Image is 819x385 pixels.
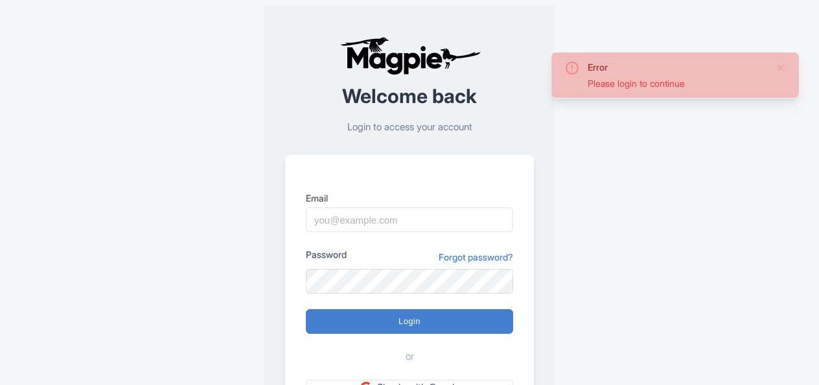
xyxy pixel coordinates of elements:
[406,349,414,364] span: or
[588,60,765,74] div: Error
[337,36,483,75] img: logo-ab69f6fb50320c5b225c76a69d11143b.png
[285,120,534,135] p: Login to access your account
[306,309,513,334] input: Login
[588,76,765,90] div: Please login to continue
[439,250,513,264] a: Forgot password?
[306,207,513,232] input: you@example.com
[776,60,786,76] button: Close
[306,248,347,261] label: Password
[306,191,513,205] label: Email
[285,86,534,107] h2: Welcome back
